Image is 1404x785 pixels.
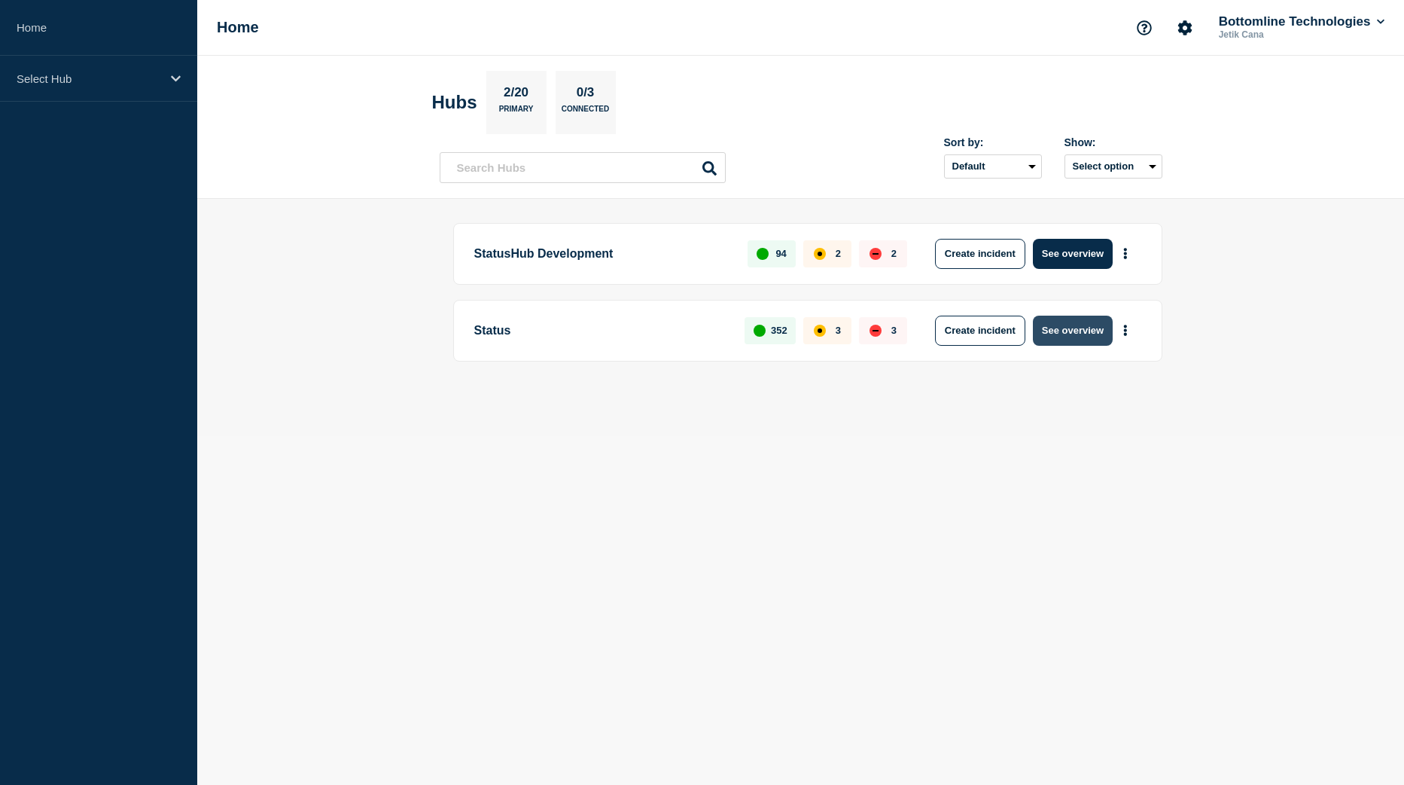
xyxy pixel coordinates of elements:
[1033,239,1113,269] button: See overview
[499,105,534,121] p: Primary
[771,325,787,336] p: 352
[836,248,841,259] p: 2
[944,136,1042,148] div: Sort by:
[1116,240,1135,267] button: More actions
[1064,154,1162,179] button: Select option
[498,85,534,105] p: 2/20
[17,72,161,85] p: Select Hub
[814,248,826,260] div: affected
[1128,12,1160,44] button: Support
[870,248,882,260] div: down
[944,154,1042,179] select: Sort by
[935,316,1025,346] button: Create incident
[1116,316,1135,344] button: More actions
[775,248,786,259] p: 94
[870,325,882,337] div: down
[814,325,826,337] div: affected
[754,325,766,337] div: up
[474,316,728,346] p: Status
[571,85,600,105] p: 0/3
[474,239,731,269] p: StatusHub Development
[1216,29,1372,40] p: Jetik Cana
[562,105,609,121] p: Connected
[432,92,477,113] h2: Hubs
[1033,316,1113,346] button: See overview
[757,248,769,260] div: up
[440,152,726,183] input: Search Hubs
[935,239,1025,269] button: Create incident
[1169,12,1201,44] button: Account settings
[217,19,259,36] h1: Home
[836,325,841,336] p: 3
[1216,14,1387,29] button: Bottomline Technologies
[1064,136,1162,148] div: Show:
[891,248,897,259] p: 2
[891,325,897,336] p: 3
